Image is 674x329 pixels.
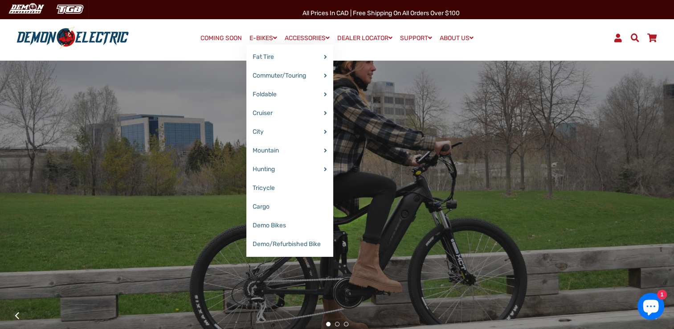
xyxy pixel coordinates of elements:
a: Foldable [246,85,333,104]
img: Demon Electric logo [13,26,132,49]
a: Cargo [246,197,333,216]
img: TGB Canada [52,2,88,16]
button: 3 of 3 [344,322,348,326]
inbox-online-store-chat: Shopify online store chat [635,293,667,322]
button: 1 of 3 [326,322,331,326]
a: Tricycle [246,179,333,197]
a: SUPPORT [397,32,435,45]
a: COMING SOON [197,32,245,45]
a: Cruiser [246,104,333,123]
a: Hunting [246,160,333,179]
span: All Prices in CAD | Free shipping on all orders over $100 [302,9,460,17]
a: ACCESSORIES [282,32,333,45]
a: DEALER LOCATOR [334,32,396,45]
a: Demo Bikes [246,216,333,235]
img: Demon Electric [4,2,47,16]
a: Mountain [246,141,333,160]
button: 2 of 3 [335,322,339,326]
a: Demo/Refurbished Bike [246,235,333,254]
a: Fat Tire [246,48,333,66]
a: E-BIKES [246,32,280,45]
a: ABOUT US [437,32,477,45]
a: Commuter/Touring [246,66,333,85]
a: City [246,123,333,141]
